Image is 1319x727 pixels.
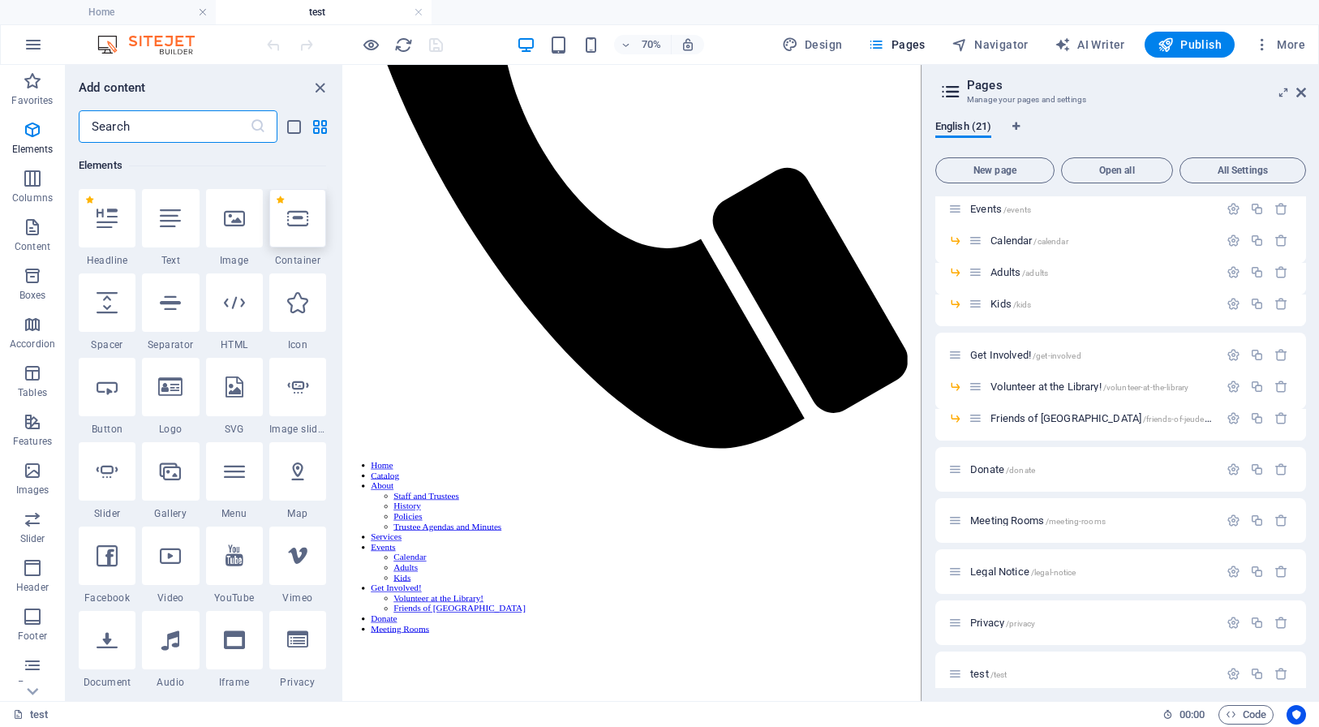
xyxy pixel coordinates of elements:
div: Legal Notice/legal-notice [965,566,1218,577]
span: /volunteer-at-the-library [1103,383,1188,392]
p: Slider [20,532,45,545]
div: Menu [206,442,263,520]
div: Remove [1274,565,1288,579]
span: More [1254,37,1305,53]
button: Pages [861,32,931,58]
div: Document [79,611,135,689]
span: Design [782,37,843,53]
div: Logo [142,358,199,436]
div: SVG [206,358,263,436]
div: HTML [206,273,263,351]
div: Duplicate [1250,265,1264,279]
p: Content [15,240,50,253]
p: Tables [18,386,47,399]
div: Iframe [206,611,263,689]
div: Calendar/calendar [986,235,1218,246]
div: Duplicate [1250,202,1264,216]
p: Boxes [19,289,46,302]
div: Headline [79,189,135,267]
button: grid-view [310,117,329,136]
span: Icon [269,338,326,351]
h6: 70% [638,35,664,54]
p: Columns [12,191,53,204]
span: Facebook [79,591,135,604]
div: Events/events [965,204,1218,214]
button: reload [393,35,413,54]
div: Remove [1274,667,1288,681]
div: Audio [142,611,199,689]
span: Click to open page [990,234,1068,247]
div: Get Involved!/get-involved [965,350,1218,360]
span: Button [79,423,135,436]
span: HTML [206,338,263,351]
button: 70% [614,35,672,54]
div: Duplicate [1250,380,1264,394]
div: Duplicate [1250,348,1264,362]
span: Menu [206,507,263,520]
button: Click here to leave preview mode and continue editing [361,35,380,54]
h6: Elements [79,156,326,175]
div: Settings [1227,348,1240,362]
div: YouTube [206,527,263,604]
p: Favorites [11,94,53,107]
span: Container [269,254,326,267]
div: Remove [1274,234,1288,247]
div: Remove [1274,297,1288,311]
span: Code [1226,705,1266,725]
div: Image [206,189,263,267]
div: Settings [1227,616,1240,630]
span: /test [990,670,1008,679]
span: Document [79,676,135,689]
div: Duplicate [1250,514,1264,527]
span: Privacy [269,676,326,689]
div: Duplicate [1250,234,1264,247]
div: Image slider [269,358,326,436]
button: close panel [310,78,329,97]
div: Friends of [GEOGRAPHIC_DATA]/friends-of-jeudevine-memorial-library [986,413,1218,424]
span: Click to open page [990,298,1031,310]
input: Search [79,110,250,143]
span: /adults [1022,269,1048,277]
span: Text [142,254,199,267]
span: 00 00 [1179,705,1205,725]
div: Remove [1274,348,1288,362]
div: Duplicate [1250,462,1264,476]
div: Settings [1227,265,1240,279]
span: Gallery [142,507,199,520]
span: Pages [868,37,925,53]
div: Vimeo [269,527,326,604]
div: Gallery [142,442,199,520]
span: /events [1003,205,1031,214]
span: All Settings [1187,166,1299,175]
span: New page [943,166,1047,175]
button: Design [776,32,849,58]
div: Spacer [79,273,135,351]
div: Remove [1274,411,1288,425]
button: More [1248,32,1312,58]
span: Vimeo [269,591,326,604]
span: Click to open page [970,514,1106,527]
button: Open all [1061,157,1173,183]
div: Container [269,189,326,267]
span: Iframe [206,676,263,689]
span: Image [206,254,263,267]
div: Duplicate [1250,297,1264,311]
p: Features [13,435,52,448]
span: Legal Notice [970,566,1076,578]
p: Accordion [10,338,55,351]
img: Editor Logo [93,35,215,54]
span: Video [142,591,199,604]
div: Slider [79,442,135,520]
span: Remove from favorites [276,196,285,204]
div: Settings [1227,565,1240,579]
span: Slider [79,507,135,520]
span: Volunteer at the Library! [990,381,1188,393]
div: Remove [1274,202,1288,216]
div: Duplicate [1250,667,1264,681]
h2: Pages [967,78,1306,92]
button: list-view [284,117,303,136]
h6: Session time [1162,705,1205,725]
p: Forms [18,678,47,691]
div: Text [142,189,199,267]
span: /meeting-rooms [1046,517,1106,526]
